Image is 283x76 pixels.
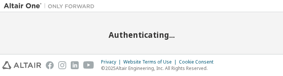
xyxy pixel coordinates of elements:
[4,2,98,10] img: Altair One
[101,59,123,65] div: Privacy
[101,65,218,71] p: © 2025 Altair Engineering, Inc. All Rights Reserved.
[71,61,79,69] img: linkedin.svg
[83,61,94,69] img: youtube.svg
[4,30,279,40] h2: Authenticating...
[58,61,66,69] img: instagram.svg
[46,61,54,69] img: facebook.svg
[123,59,179,65] div: Website Terms of Use
[2,61,41,69] img: altair_logo.svg
[179,59,218,65] div: Cookie Consent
